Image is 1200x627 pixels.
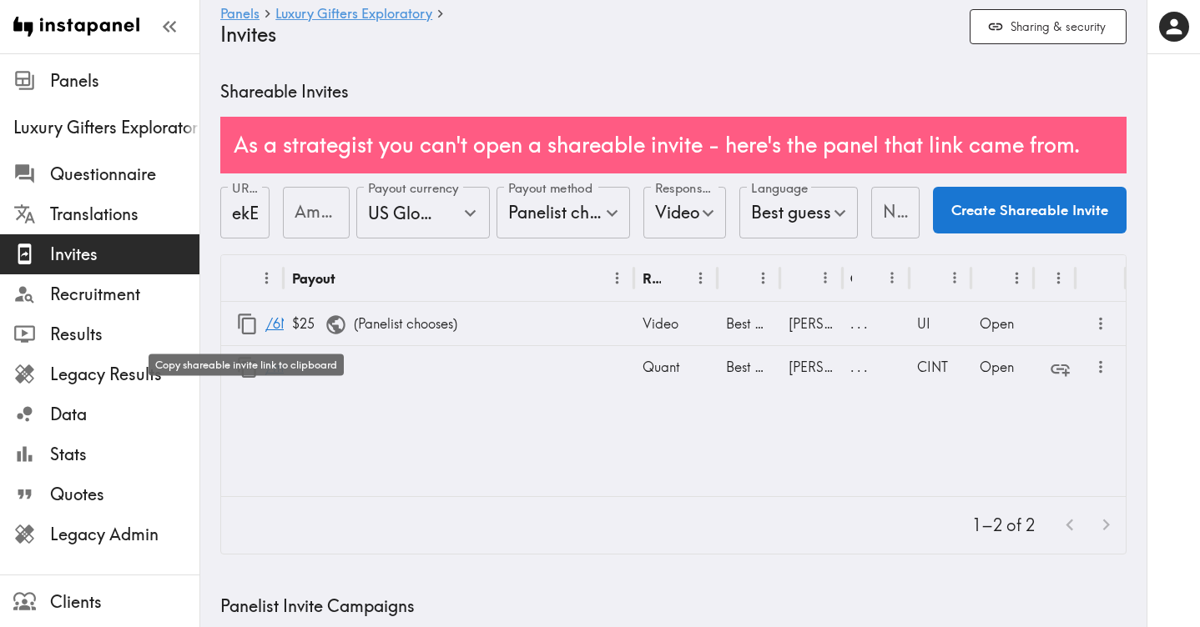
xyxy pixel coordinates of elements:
[50,323,199,346] span: Results
[292,270,335,287] div: Payout
[220,23,956,47] h4: Invites
[1044,265,1070,291] button: Sort
[971,302,1034,345] div: Open
[1087,310,1115,338] button: more
[457,200,483,226] button: Open
[1087,354,1115,381] button: more
[50,363,199,386] span: Legacy Results
[857,315,860,332] span: .
[368,179,459,198] label: Payout currency
[909,302,971,345] div: UI
[1004,265,1030,291] button: Menu
[634,302,718,345] div: Video
[850,359,854,375] span: .
[909,345,971,389] div: CINT
[508,179,592,198] label: Payout method
[232,179,260,198] label: URL address
[751,179,808,198] label: Language
[13,116,199,139] span: Luxury Gifters Exploratory
[292,315,354,332] span: $25
[634,345,718,389] div: Quant
[220,7,260,23] a: Panels
[284,302,634,345] div: ( Panelist chooses )
[220,80,1127,103] h5: Shareable Invites
[933,187,1127,233] button: Create Shareable Invite
[275,7,432,23] a: Luxury Gifters Exploratory
[149,354,344,376] div: Copy shareable invite link to clipboard
[971,345,1034,389] div: Open
[688,265,713,291] button: Menu
[780,345,843,389] div: [PERSON_NAME]
[1046,265,1071,291] button: Menu
[220,117,1127,173] div: As a strategist you can't open a shareable invite - here's the panel that link came from.
[718,302,780,345] div: Best guess
[220,594,1127,618] h5: Panelist Invite Campaigns
[655,179,718,198] label: Response type
[790,265,816,291] button: Sort
[50,283,199,306] span: Recruitment
[50,403,199,426] span: Data
[728,265,754,291] button: Sort
[50,483,199,506] span: Quotes
[981,265,1007,291] button: Sort
[50,69,199,93] span: Panels
[970,9,1127,45] button: Sharing & security
[50,203,199,226] span: Translations
[497,187,630,238] div: Panelist chooses
[254,265,280,291] button: Menu
[604,265,630,291] button: Menu
[265,303,349,345] a: /6NRTYMHYk
[857,359,860,375] span: .
[50,243,199,266] span: Invites
[643,270,661,287] div: Response type
[813,265,839,291] button: Menu
[739,187,858,238] div: Best guess
[850,315,854,332] span: .
[50,590,199,614] span: Clients
[337,265,363,291] button: Sort
[942,265,968,291] button: Menu
[231,265,257,291] button: Sort
[643,187,726,238] div: Video
[780,302,843,345] div: [PERSON_NAME]
[50,443,199,466] span: Stats
[50,163,199,186] span: Questionnaire
[850,270,852,287] div: Opens
[864,315,867,332] span: .
[854,265,880,291] button: Sort
[919,265,945,291] button: Sort
[663,265,688,291] button: Sort
[50,523,199,546] span: Legacy Admin
[750,265,776,291] button: Menu
[718,345,780,389] div: Best guess
[864,359,867,375] span: .
[972,514,1035,537] p: 1–2 of 2
[880,265,905,291] button: Menu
